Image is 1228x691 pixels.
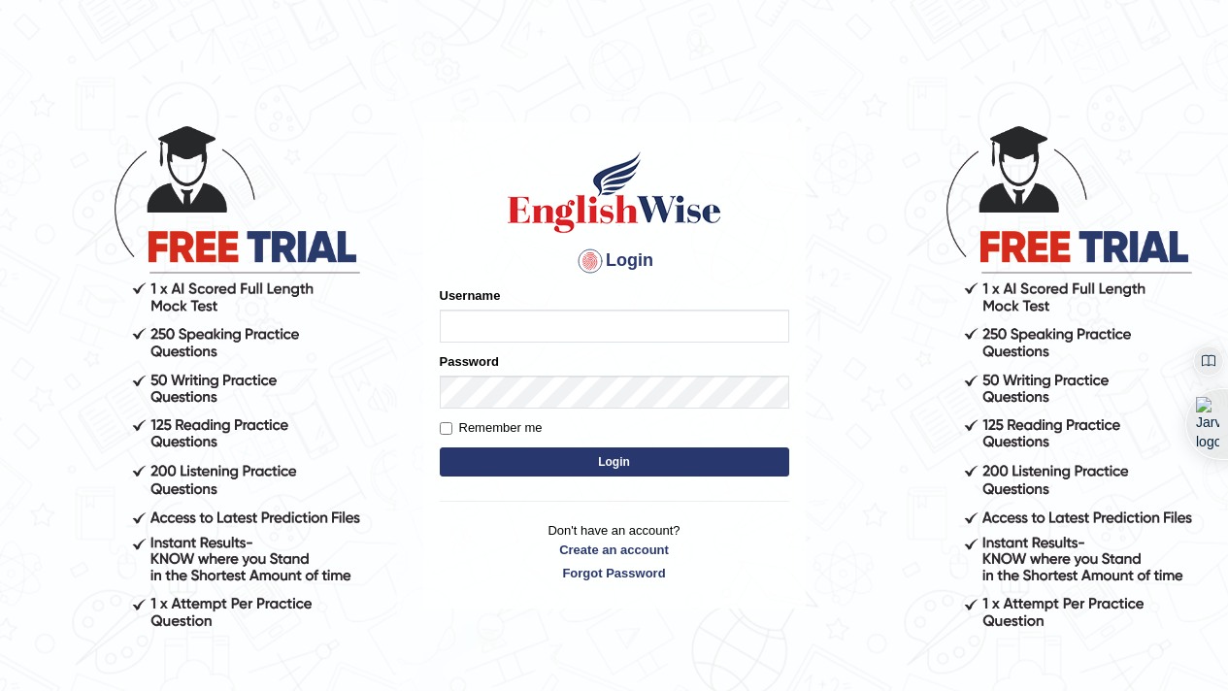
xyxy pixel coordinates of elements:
[440,352,499,371] label: Password
[440,564,789,582] a: Forgot Password
[440,246,789,277] h4: Login
[440,447,789,477] button: Login
[504,148,725,236] img: Logo of English Wise sign in for intelligent practice with AI
[440,418,543,438] label: Remember me
[440,422,452,435] input: Remember me
[440,541,789,559] a: Create an account
[440,286,501,305] label: Username
[440,521,789,581] p: Don't have an account?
